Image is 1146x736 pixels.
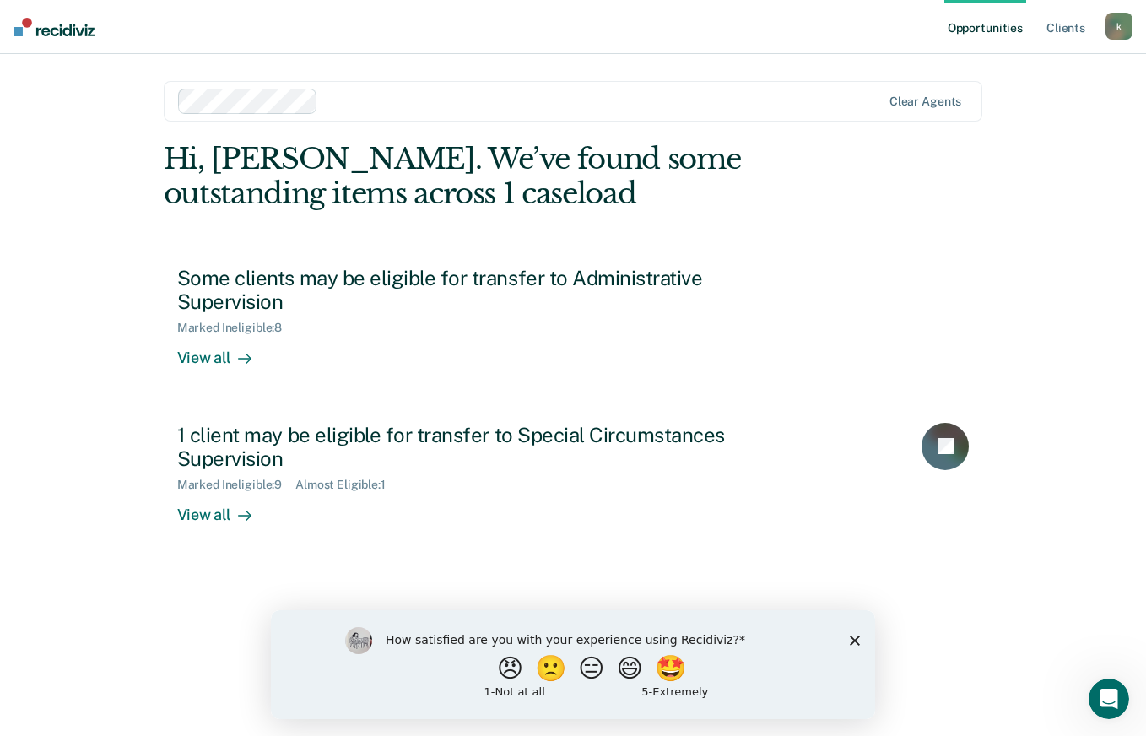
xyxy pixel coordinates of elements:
div: View all [177,492,272,525]
div: Some clients may be eligible for transfer to Administrative Supervision [177,266,770,315]
div: Clear agents [889,95,961,109]
div: Marked Ineligible : 9 [177,478,295,492]
img: Recidiviz [14,18,95,36]
iframe: Intercom live chat [1089,679,1129,719]
a: 1 client may be eligible for transfer to Special Circumstances SupervisionMarked Ineligible:9Almo... [164,409,983,566]
div: Almost Eligible : 1 [295,478,399,492]
div: Hi, [PERSON_NAME]. We’ve found some outstanding items across 1 caseload [164,142,819,211]
a: Some clients may be eligible for transfer to Administrative SupervisionMarked Ineligible:8View all [164,252,983,409]
div: View all [177,335,272,368]
iframe: Survey by Kim from Recidiviz [271,610,875,719]
button: k [1105,13,1132,40]
div: 1 client may be eligible for transfer to Special Circumstances Supervision [177,423,770,472]
div: Marked Ineligible : 8 [177,321,295,335]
